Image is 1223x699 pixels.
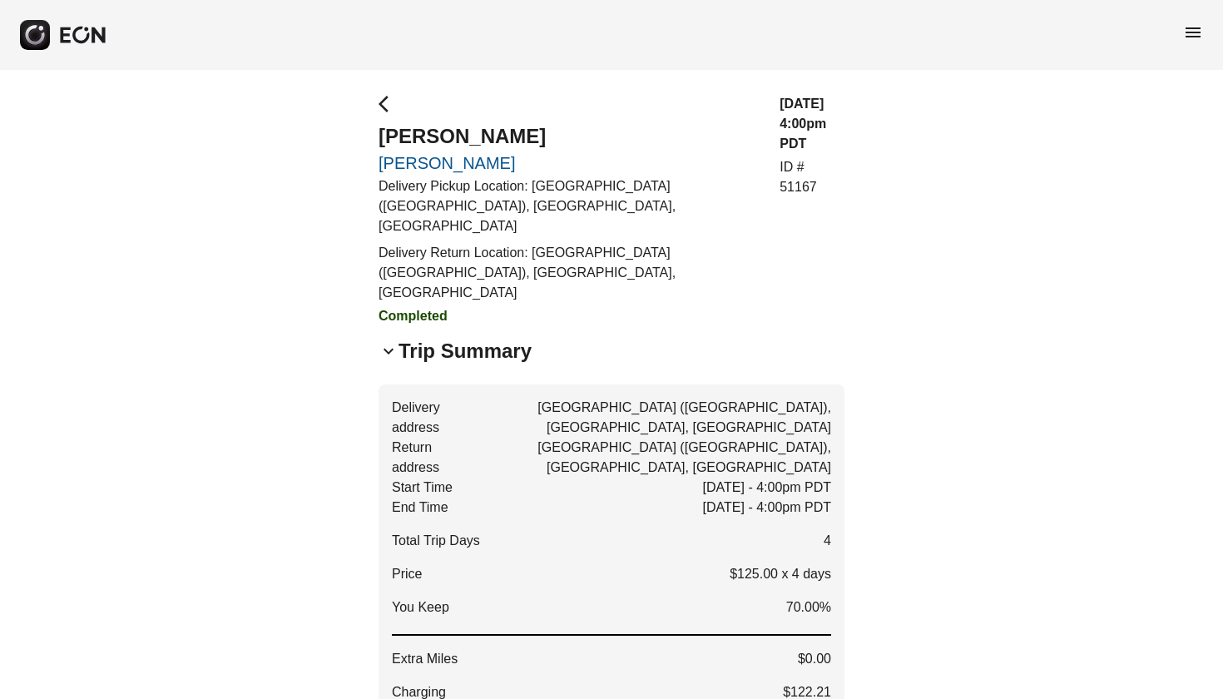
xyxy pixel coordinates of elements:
h3: [DATE] 4:00pm PDT [780,94,844,154]
span: arrow_back_ios [379,94,399,114]
h2: [PERSON_NAME] [379,123,760,150]
span: [GEOGRAPHIC_DATA] ([GEOGRAPHIC_DATA]), [GEOGRAPHIC_DATA], [GEOGRAPHIC_DATA] [468,398,831,438]
p: ID # 51167 [780,157,844,197]
span: Delivery address [392,398,454,438]
span: Start Time [392,478,453,498]
span: Extra Miles [392,649,458,669]
span: [DATE] - 4:00pm PDT [703,478,831,498]
p: $125.00 x 4 days [730,564,831,584]
span: 4 [824,531,831,551]
a: [PERSON_NAME] [379,153,760,173]
h3: Completed [379,306,760,326]
p: Delivery Pickup Location: [GEOGRAPHIC_DATA] ([GEOGRAPHIC_DATA]), [GEOGRAPHIC_DATA], [GEOGRAPHIC_D... [379,176,760,236]
span: [GEOGRAPHIC_DATA] ([GEOGRAPHIC_DATA]), [GEOGRAPHIC_DATA], [GEOGRAPHIC_DATA] [463,438,831,478]
span: 70.00% [786,597,831,617]
span: Return address [392,438,449,478]
span: menu [1183,22,1203,42]
span: $0.00 [798,649,831,669]
span: [DATE] - 4:00pm PDT [703,498,831,518]
h2: Trip Summary [399,338,532,364]
p: Delivery Return Location: [GEOGRAPHIC_DATA] ([GEOGRAPHIC_DATA]), [GEOGRAPHIC_DATA], [GEOGRAPHIC_D... [379,243,760,303]
span: End Time [392,498,448,518]
span: You Keep [392,597,449,617]
p: Price [392,564,422,584]
span: keyboard_arrow_down [379,341,399,361]
span: Total Trip Days [392,531,480,551]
